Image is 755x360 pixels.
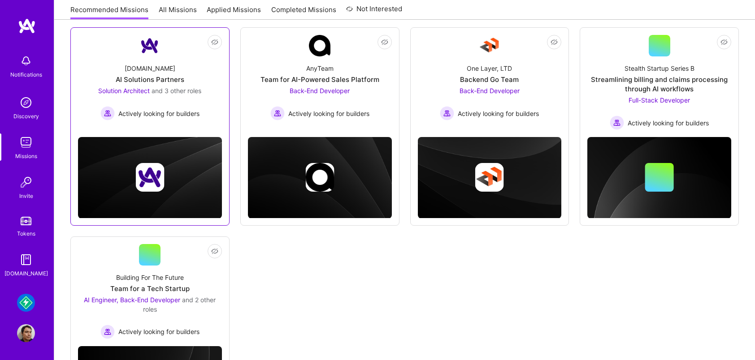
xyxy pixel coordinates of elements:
[271,5,336,20] a: Completed Missions
[288,109,369,118] span: Actively looking for builders
[17,133,35,151] img: teamwork
[248,35,392,123] a: Company LogoAnyTeamTeam for AI-Powered Sales PlatformBack-End Developer Actively looking for buil...
[78,35,222,123] a: Company Logo[DOMAIN_NAME]AI Solutions PartnersSolution Architect and 3 other rolesActively lookin...
[17,52,35,70] img: bell
[10,70,42,79] div: Notifications
[159,5,197,20] a: All Missions
[305,163,334,192] img: Company logo
[143,296,216,313] span: and 2 other roles
[125,64,175,73] div: [DOMAIN_NAME]
[587,137,731,219] img: cover
[467,64,512,73] div: One Layer, LTD
[460,75,519,84] div: Backend Go Team
[17,294,35,312] img: Mudflap: Fintech for Trucking
[18,18,36,34] img: logo
[110,284,190,293] div: Team for a Tech Startup
[116,273,184,282] div: Building For The Future
[306,64,334,73] div: AnyTeam
[248,137,392,218] img: cover
[116,75,184,84] div: AI Solutions Partners
[118,327,200,336] span: Actively looking for builders
[4,269,48,278] div: [DOMAIN_NAME]
[15,324,37,342] a: User Avatar
[15,294,37,312] a: Mudflap: Fintech for Trucking
[70,5,148,20] a: Recommended Missions
[13,111,39,121] div: Discovery
[211,39,218,46] i: icon EyeClosed
[458,109,539,118] span: Actively looking for builders
[17,251,35,269] img: guide book
[551,39,558,46] i: icon EyeClosed
[309,35,330,56] img: Company Logo
[21,217,31,225] img: tokens
[84,296,180,304] span: AI Engineer, Back-End Developer
[628,118,709,128] span: Actively looking for builders
[610,116,624,130] img: Actively looking for builders
[98,87,150,94] span: Solution Architect
[207,5,261,20] a: Applied Missions
[17,173,35,191] img: Invite
[78,244,222,339] a: Building For The FutureTeam for a Tech StartupAI Engineer, Back-End Developer and 2 other rolesAc...
[19,191,33,201] div: Invite
[139,35,161,56] img: Company Logo
[15,151,37,161] div: Missions
[629,96,690,104] span: Full-Stack Developer
[17,94,35,111] img: discovery
[346,4,402,20] a: Not Interested
[17,229,35,238] div: Tokens
[460,87,520,94] span: Back-End Developer
[475,163,504,192] img: Company logo
[587,35,731,130] a: Stealth Startup Series BStreamlining billing and claims processing through AI workflowsFull-Stack...
[100,325,115,339] img: Actively looking for builders
[479,35,500,56] img: Company Logo
[381,39,388,46] i: icon EyeClosed
[118,109,200,118] span: Actively looking for builders
[720,39,728,46] i: icon EyeClosed
[78,137,222,218] img: cover
[440,106,454,120] img: Actively looking for builders
[152,87,201,94] span: and 3 other roles
[260,75,379,84] div: Team for AI-Powered Sales Platform
[270,106,285,120] img: Actively looking for builders
[625,64,694,73] div: Stealth Startup Series B
[418,137,562,218] img: cover
[418,35,562,123] a: Company LogoOne Layer, LTDBackend Go TeamBack-End Developer Actively looking for buildersActively...
[100,106,115,120] img: Actively looking for builders
[290,87,350,94] span: Back-End Developer
[211,248,218,255] i: icon EyeClosed
[135,163,164,192] img: Company logo
[587,75,731,94] div: Streamlining billing and claims processing through AI workflows
[17,324,35,342] img: User Avatar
